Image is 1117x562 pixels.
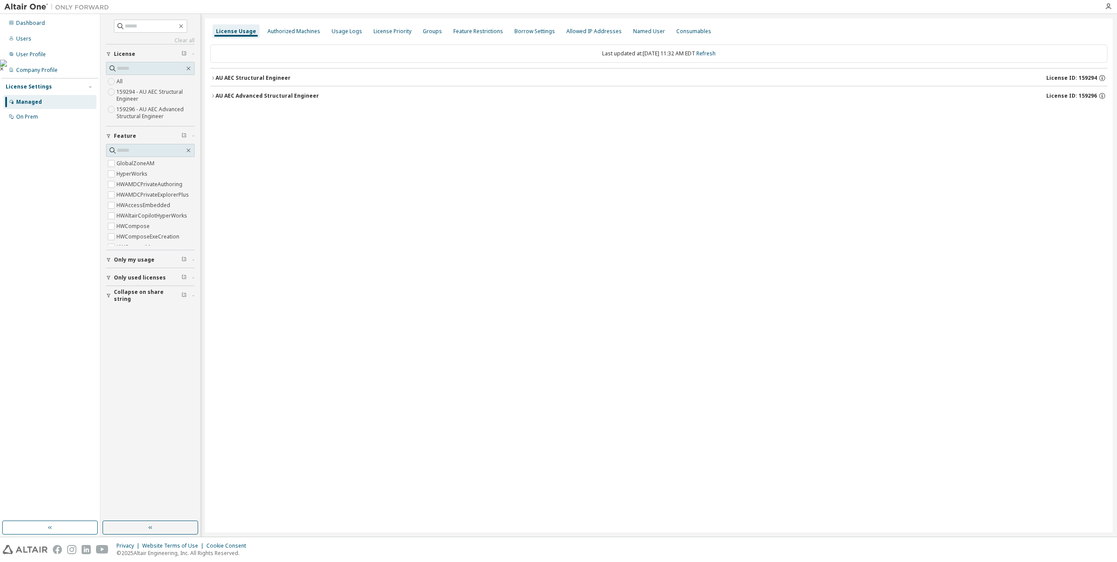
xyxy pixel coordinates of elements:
div: Usage Logs [332,28,362,35]
label: HWComposeExeCreation [116,232,181,242]
button: Only my usage [106,250,195,269]
span: Clear filter [182,292,187,299]
button: AU AEC Advanced Structural EngineerLicense ID: 159296 [210,86,1107,106]
span: License [114,51,135,58]
div: Last updated at: [DATE] 11:32 AM EDT [210,44,1107,63]
div: User Profile [16,51,46,58]
button: AU AEC Structural EngineerLicense ID: 159294 [210,68,1107,88]
a: Refresh [696,50,716,57]
div: Company Profile [16,67,58,74]
label: HWCompose [116,221,151,232]
button: Collapse on share string [106,286,195,305]
div: Website Terms of Use [142,542,206,549]
span: Clear filter [182,274,187,281]
img: instagram.svg [67,545,76,554]
div: License Usage [216,28,256,35]
span: License ID: 159296 [1046,92,1097,99]
div: AU AEC Structural Engineer [216,75,291,82]
div: Cookie Consent [206,542,251,549]
div: Consumables [676,28,711,35]
div: Managed [16,99,42,106]
div: Dashboard [16,20,45,27]
div: Groups [423,28,442,35]
div: Allowed IP Addresses [566,28,622,35]
div: On Prem [16,113,38,120]
img: facebook.svg [53,545,62,554]
img: youtube.svg [96,545,109,554]
button: Only used licenses [106,268,195,287]
span: Clear filter [182,133,187,140]
span: License ID: 159294 [1046,75,1097,82]
span: Only used licenses [114,274,166,281]
label: HWConnectMe [116,242,155,252]
span: Only my usage [114,256,154,263]
label: All [116,76,124,87]
div: Users [16,35,31,42]
label: HWAMDCPrivateExplorerPlus [116,190,191,200]
img: altair_logo.svg [3,545,48,554]
div: Borrow Settings [514,28,555,35]
label: HyperWorks [116,169,149,179]
label: 159294 - AU AEC Structural Engineer [116,87,195,104]
div: Authorized Machines [267,28,320,35]
div: License Priority [373,28,411,35]
label: GlobalZoneAM [116,158,156,169]
div: AU AEC Advanced Structural Engineer [216,92,319,99]
span: Collapse on share string [114,289,182,303]
img: linkedin.svg [82,545,91,554]
p: © 2025 Altair Engineering, Inc. All Rights Reserved. [116,549,251,557]
span: Clear filter [182,256,187,263]
span: Feature [114,133,136,140]
a: Clear all [106,37,195,44]
div: Named User [633,28,665,35]
label: HWAMDCPrivateAuthoring [116,179,184,190]
div: License Settings [6,83,52,90]
div: Feature Restrictions [453,28,503,35]
span: Clear filter [182,51,187,58]
label: HWAltairCopilotHyperWorks [116,211,189,221]
label: 159296 - AU AEC Advanced Structural Engineer [116,104,195,122]
label: HWAccessEmbedded [116,200,172,211]
button: Feature [106,126,195,146]
button: License [106,44,195,64]
img: Altair One [4,3,113,11]
div: Privacy [116,542,142,549]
